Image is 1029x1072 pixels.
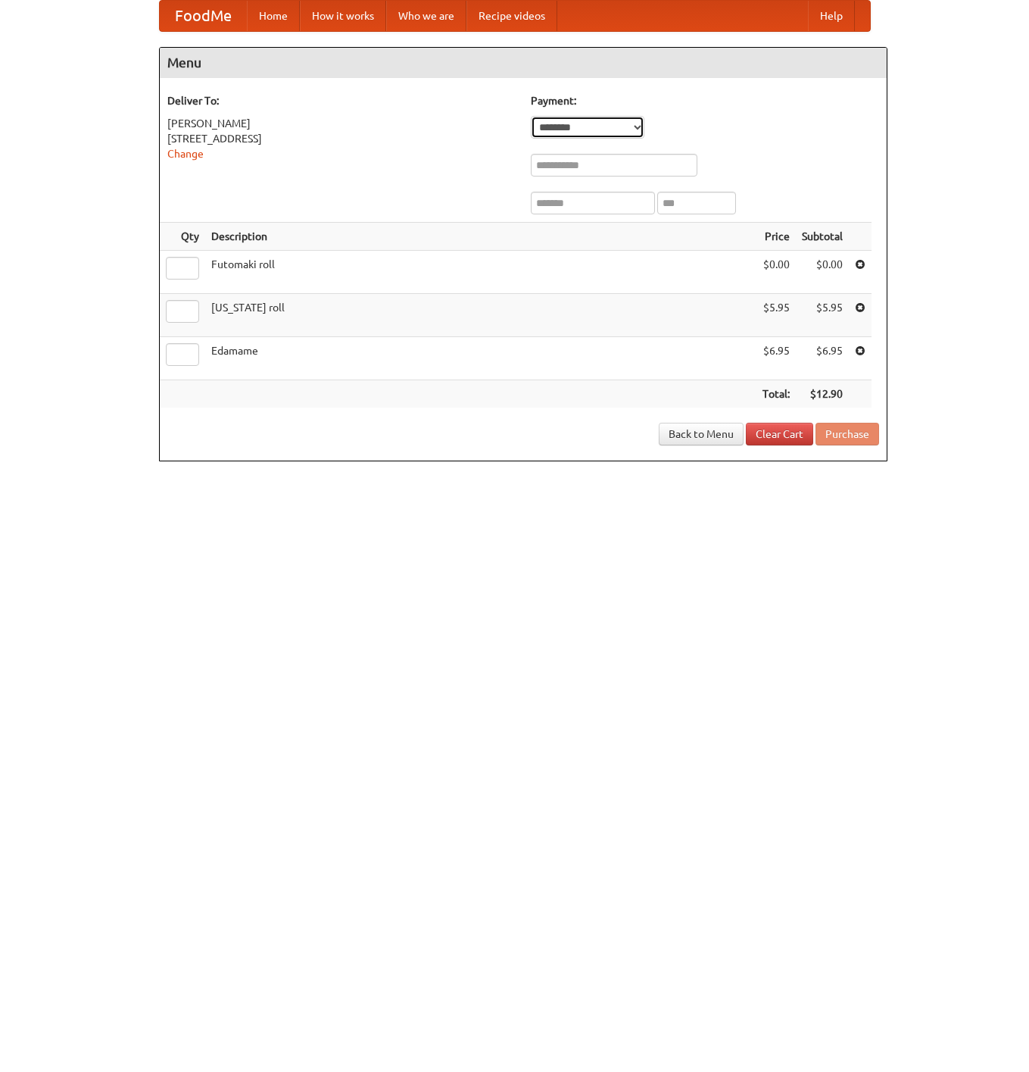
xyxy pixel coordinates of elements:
td: Edamame [205,337,756,380]
td: $5.95 [756,294,796,337]
td: Futomaki roll [205,251,756,294]
a: Who we are [386,1,466,31]
a: Home [247,1,300,31]
a: Help [808,1,855,31]
td: $5.95 [796,294,849,337]
td: $0.00 [796,251,849,294]
td: [US_STATE] roll [205,294,756,337]
h5: Payment: [531,93,879,108]
td: $6.95 [796,337,849,380]
button: Purchase [815,423,879,445]
div: [PERSON_NAME] [167,116,516,131]
a: Clear Cart [746,423,813,445]
h4: Menu [160,48,887,78]
td: $6.95 [756,337,796,380]
h5: Deliver To: [167,93,516,108]
th: Qty [160,223,205,251]
th: $12.90 [796,380,849,408]
a: FoodMe [160,1,247,31]
a: How it works [300,1,386,31]
div: [STREET_ADDRESS] [167,131,516,146]
a: Back to Menu [659,423,744,445]
a: Recipe videos [466,1,557,31]
th: Price [756,223,796,251]
td: $0.00 [756,251,796,294]
th: Description [205,223,756,251]
th: Total: [756,380,796,408]
a: Change [167,148,204,160]
th: Subtotal [796,223,849,251]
